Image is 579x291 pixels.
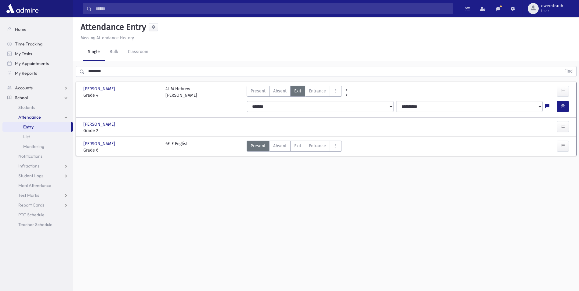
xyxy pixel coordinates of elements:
[123,44,153,61] a: Classroom
[2,39,73,49] a: Time Tracking
[294,143,301,149] span: Exit
[83,86,116,92] span: [PERSON_NAME]
[2,83,73,93] a: Accounts
[2,93,73,102] a: School
[18,105,35,110] span: Students
[18,222,52,227] span: Teacher Schedule
[23,134,30,139] span: List
[83,92,159,99] span: Grade 4
[15,61,49,66] span: My Appointments
[83,121,116,128] span: [PERSON_NAME]
[561,66,576,77] button: Find
[309,143,326,149] span: Entrance
[15,70,37,76] span: My Reports
[2,59,73,68] a: My Appointments
[18,114,41,120] span: Attendance
[15,27,27,32] span: Home
[2,181,73,190] a: Meal Attendance
[165,141,189,153] div: 6F-F English
[2,68,73,78] a: My Reports
[2,49,73,59] a: My Tasks
[18,173,43,178] span: Student Logs
[92,3,453,14] input: Search
[251,88,266,94] span: Present
[18,192,39,198] span: Test Marks
[2,102,73,112] a: Students
[2,190,73,200] a: Test Marks
[2,142,73,151] a: Monitoring
[251,143,266,149] span: Present
[78,22,146,32] h5: Attendance Entry
[2,161,73,171] a: Infractions
[83,141,116,147] span: [PERSON_NAME]
[23,144,44,149] span: Monitoring
[18,202,44,208] span: Report Cards
[247,141,342,153] div: AttTypes
[81,35,134,41] u: Missing Attendance History
[2,210,73,220] a: PTC Schedule
[2,220,73,229] a: Teacher Schedule
[18,183,51,188] span: Meal Attendance
[15,95,28,100] span: School
[18,153,42,159] span: Notifications
[294,88,301,94] span: Exit
[247,86,342,99] div: AttTypes
[541,9,563,13] span: User
[83,44,105,61] a: Single
[2,200,73,210] a: Report Cards
[273,88,287,94] span: Absent
[78,35,134,41] a: Missing Attendance History
[105,44,123,61] a: Bulk
[309,88,326,94] span: Entrance
[2,24,73,34] a: Home
[83,147,159,153] span: Grade 6
[273,143,287,149] span: Absent
[2,122,71,132] a: Entry
[18,163,39,169] span: Infractions
[2,171,73,181] a: Student Logs
[83,128,159,134] span: Grade 2
[2,112,73,122] a: Attendance
[23,124,34,130] span: Entry
[165,86,197,99] div: 4I-M Hebrew [PERSON_NAME]
[541,4,563,9] span: eweintraub
[5,2,40,15] img: AdmirePro
[2,132,73,142] a: List
[2,151,73,161] a: Notifications
[15,41,42,47] span: Time Tracking
[18,212,45,217] span: PTC Schedule
[15,85,33,91] span: Accounts
[15,51,32,56] span: My Tasks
